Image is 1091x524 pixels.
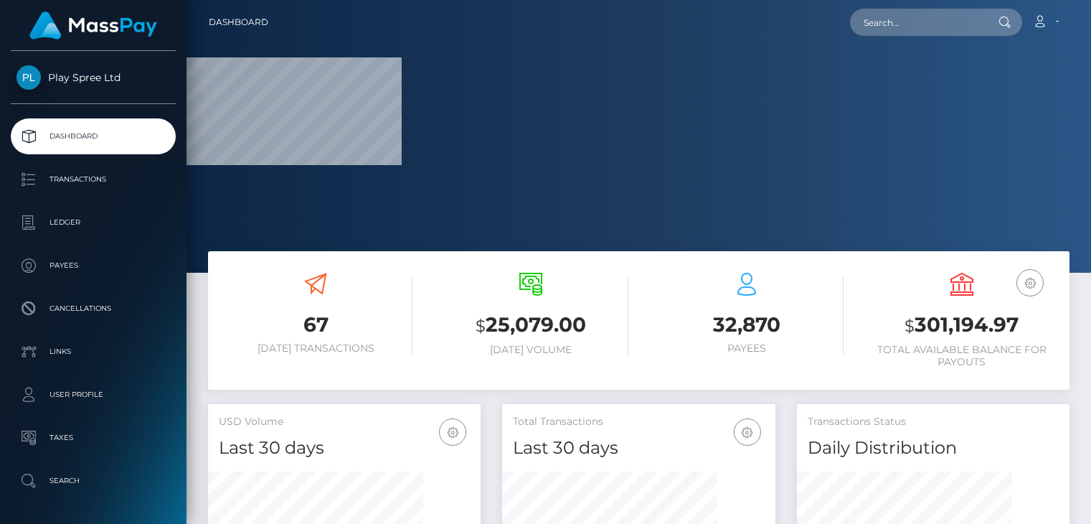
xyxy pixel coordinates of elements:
[11,291,176,327] a: Cancellations
[16,341,170,362] p: Links
[16,212,170,233] p: Ledger
[11,420,176,456] a: Taxes
[209,7,268,37] a: Dashboard
[865,344,1059,368] h6: Total Available Balance for Payouts
[11,118,176,154] a: Dashboard
[16,169,170,190] p: Transactions
[650,311,844,339] h3: 32,870
[11,377,176,413] a: User Profile
[808,415,1059,429] h5: Transactions Status
[219,436,470,461] h4: Last 30 days
[16,384,170,406] p: User Profile
[513,415,764,429] h5: Total Transactions
[905,316,915,336] small: $
[513,436,764,461] h4: Last 30 days
[219,311,412,339] h3: 67
[16,470,170,492] p: Search
[850,9,985,36] input: Search...
[476,316,486,336] small: $
[219,415,470,429] h5: USD Volume
[16,255,170,276] p: Payees
[219,342,412,355] h6: [DATE] Transactions
[16,65,41,90] img: Play Spree Ltd
[434,344,628,356] h6: [DATE] Volume
[808,436,1059,461] h4: Daily Distribution
[650,342,844,355] h6: Payees
[11,162,176,197] a: Transactions
[11,71,176,84] span: Play Spree Ltd
[11,463,176,499] a: Search
[11,248,176,284] a: Payees
[16,126,170,147] p: Dashboard
[16,298,170,319] p: Cancellations
[434,311,628,340] h3: 25,079.00
[11,205,176,240] a: Ledger
[865,311,1059,340] h3: 301,194.97
[29,11,157,39] img: MassPay Logo
[16,427,170,449] p: Taxes
[11,334,176,370] a: Links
